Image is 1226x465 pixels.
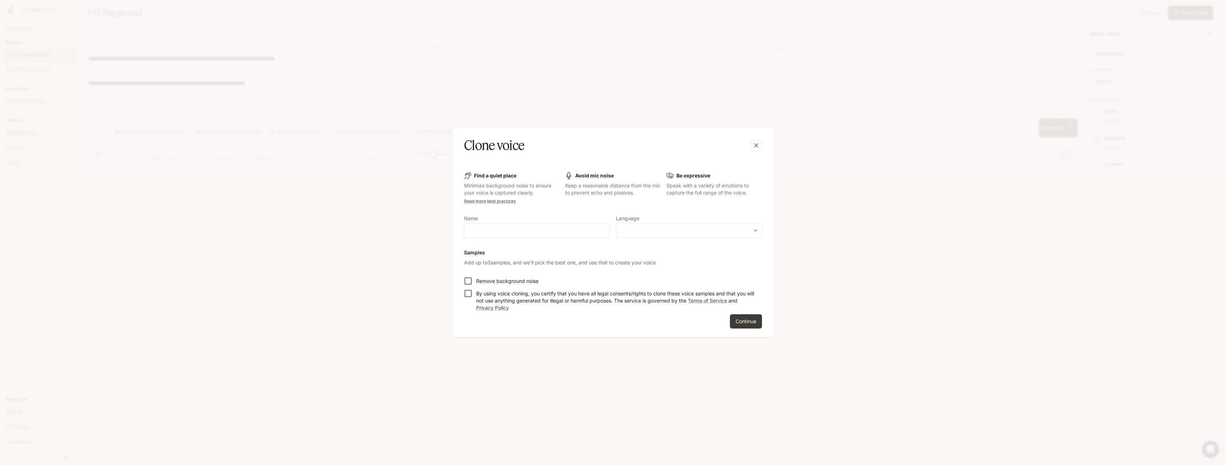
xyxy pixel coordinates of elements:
b: Be expressive [676,172,710,179]
button: Continue [730,314,762,329]
p: Speak with a variety of emotions to capture the full range of the voice. [666,182,762,196]
b: Find a quiet place [474,172,516,179]
p: Language [616,216,639,221]
p: Keep a reasonable distance from the mic to prevent echo and plosives. [565,182,661,196]
div: ​ [616,227,762,234]
a: Read more best practices [464,198,516,204]
p: Minimize background noise to ensure your voice is captured clearly. [464,182,560,196]
p: Name [464,216,478,221]
b: Avoid mic noise [575,172,614,179]
p: Add up to 3 samples, and we'll pick the best one, and use that to create your voice [464,259,762,266]
h6: Samples [464,249,762,256]
h5: Clone voice [464,136,524,154]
